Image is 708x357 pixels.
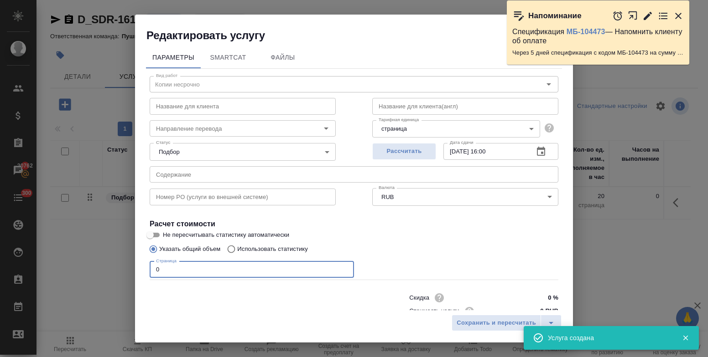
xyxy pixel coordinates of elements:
[457,318,536,328] span: Сохранить и пересчитать
[372,188,558,205] div: RUB
[151,52,195,63] span: Параметры
[512,48,684,57] p: Через 5 дней спецификация с кодом МБ-104473 на сумму 11058 RUB будет просрочена
[150,219,558,229] h4: Расчет стоимости
[409,293,429,302] p: Скидка
[452,315,541,331] button: Сохранить и пересчитать
[409,306,459,316] p: Стоимость услуги
[612,10,623,21] button: Отложить
[528,11,582,20] p: Напоминание
[512,27,684,46] p: Спецификация — Напомнить клиенту об оплате
[676,334,695,342] button: Закрыть
[673,10,684,21] button: Закрыть
[452,315,562,331] div: split button
[320,122,333,135] button: Open
[146,28,573,43] h2: Редактировать услугу
[642,10,653,21] button: Редактировать
[372,120,540,138] div: страница
[156,148,182,156] button: Подбор
[237,245,308,254] p: Использовать статистику
[150,143,336,160] div: Подбор
[524,305,558,318] input: ✎ Введи что-нибудь
[548,333,668,342] div: Услуга создана
[372,143,436,160] button: Рассчитать
[261,52,305,63] span: Файлы
[163,230,289,240] span: Не пересчитывать статистику автоматически
[379,193,396,201] button: RUB
[567,28,605,36] a: МБ-104473
[379,125,410,133] button: страница
[206,52,250,63] span: SmartCat
[159,245,220,254] p: Указать общий объем
[658,10,669,21] button: Перейти в todo
[377,146,431,157] span: Рассчитать
[628,6,638,25] button: Открыть в новой вкладке
[524,291,558,304] input: ✎ Введи что-нибудь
